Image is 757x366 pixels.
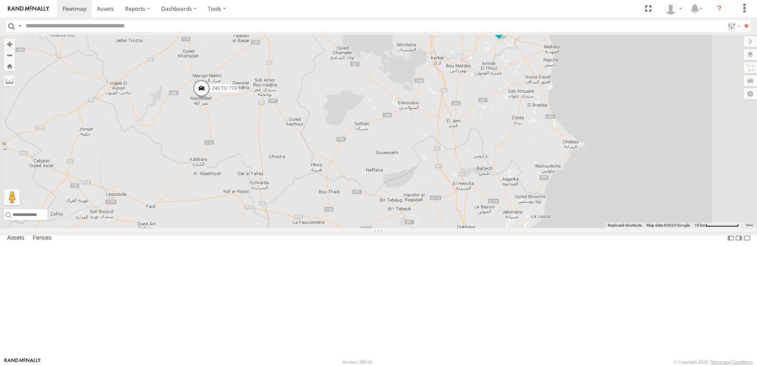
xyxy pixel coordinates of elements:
span: 240 TU 779 [212,86,237,91]
label: Dock Summary Table to the Right [735,233,743,244]
label: Search Query [17,20,23,32]
button: Zoom Home [4,61,15,71]
label: Measure [4,75,15,86]
label: Search Filter Options [725,20,742,32]
div: Nejah Benkhalifa [662,3,685,15]
a: Terms and Conditions [711,360,753,364]
div: Version: 305.01 [342,360,373,364]
button: Zoom out [4,50,15,61]
button: Keyboard shortcuts [608,223,642,228]
button: Zoom in [4,39,15,50]
img: rand-logo.svg [8,6,49,11]
label: Fences [29,233,55,244]
a: Visit our Website [4,358,41,366]
label: Map Settings [744,88,757,99]
label: Assets [3,233,28,244]
button: Map Scale: 10 km per 80 pixels [692,223,741,228]
div: © Copyright 2025 - [674,360,753,364]
button: Drag Pegman onto the map to open Street View [4,189,20,205]
span: Map data ©2025 Google [647,223,690,227]
label: Dock Summary Table to the Left [727,233,735,244]
label: Hide Summary Table [743,233,751,244]
span: 10 km [694,223,706,227]
i: ? [713,2,726,15]
a: Terms [745,224,753,227]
